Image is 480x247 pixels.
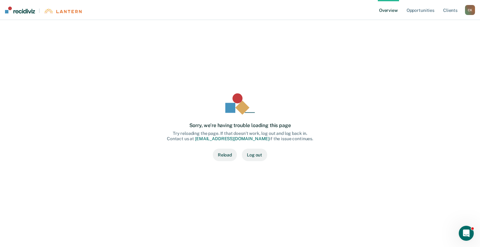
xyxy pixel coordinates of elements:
div: Try reloading the page. If that doesn’t work, log out and log back in. Contact us at if the issue... [167,131,313,141]
button: Reload [213,149,237,161]
img: Lantern [44,9,82,13]
div: Sorry, we’re having trouble loading this page [189,122,291,128]
a: | [5,7,82,13]
div: C K [465,5,475,15]
iframe: Intercom live chat [459,226,474,241]
a: [EMAIL_ADDRESS][DOMAIN_NAME] [195,136,269,141]
span: | [35,8,44,13]
img: Recidiviz [5,7,35,13]
button: Log out [242,149,267,161]
button: CK [465,5,475,15]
